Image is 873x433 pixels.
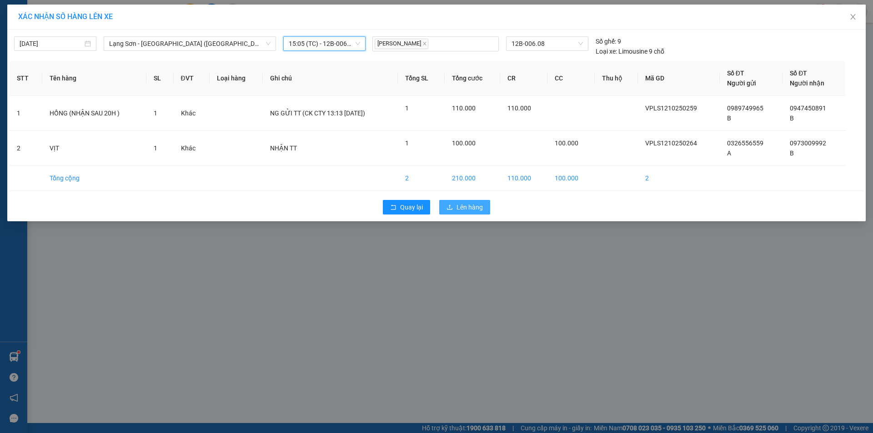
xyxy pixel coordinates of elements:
[390,204,396,211] span: rollback
[270,109,365,117] span: NG GỬI TT (CK CTY 13:13 [DATE])
[727,139,763,147] span: 0326556559
[210,61,263,96] th: Loại hàng
[457,202,483,212] span: Lên hàng
[439,200,490,214] button: uploadLên hàng
[10,96,42,131] td: 1
[42,131,147,166] td: VỊT
[42,61,147,96] th: Tên hàng
[452,139,476,147] span: 100.000
[42,96,147,131] td: HỒNG (NHẬN SAU 20H )
[596,46,664,56] div: Limousine 9 chỗ
[405,139,409,147] span: 1
[555,139,578,147] span: 100.000
[266,41,271,46] span: down
[645,139,697,147] span: VPLS1210250264
[547,166,595,191] td: 100.000
[790,105,826,112] span: 0947450891
[263,61,398,96] th: Ghi chú
[398,61,444,96] th: Tổng SL
[596,36,621,46] div: 9
[596,36,616,46] span: Số ghế:
[727,70,744,77] span: Số ĐT
[638,166,720,191] td: 2
[790,114,794,122] span: B
[507,105,531,112] span: 110.000
[547,61,595,96] th: CC
[849,13,857,20] span: close
[422,41,427,46] span: close
[42,166,147,191] td: Tổng cộng
[174,61,210,96] th: ĐVT
[790,149,794,157] span: B
[452,105,476,112] span: 110.000
[174,131,210,166] td: Khác
[512,37,582,50] span: 12B-006.08
[840,5,866,30] button: Close
[447,204,453,211] span: upload
[645,105,697,112] span: VPLS1210250259
[727,149,731,157] span: A
[375,39,428,49] span: [PERSON_NAME]
[596,46,617,56] span: Loại xe:
[400,202,423,212] span: Quay lại
[10,131,42,166] td: 2
[10,61,42,96] th: STT
[790,70,807,77] span: Số ĐT
[146,61,173,96] th: SL
[383,200,430,214] button: rollbackQuay lại
[500,61,547,96] th: CR
[727,80,756,87] span: Người gửi
[727,114,731,122] span: B
[398,166,444,191] td: 2
[727,105,763,112] span: 0989749965
[790,139,826,147] span: 0973009992
[289,37,360,50] span: 15:05 (TC) - 12B-006.08
[20,39,83,49] input: 12/10/2025
[500,166,547,191] td: 110.000
[445,61,500,96] th: Tổng cước
[270,144,297,152] span: NHẬN TT
[445,166,500,191] td: 210.000
[18,12,113,21] span: XÁC NHẬN SỐ HÀNG LÊN XE
[405,105,409,112] span: 1
[174,96,210,131] td: Khác
[790,80,824,87] span: Người nhận
[154,144,157,152] span: 1
[595,61,638,96] th: Thu hộ
[109,37,271,50] span: Lạng Sơn - Hà Nội (Limousine)
[154,109,157,117] span: 1
[638,61,720,96] th: Mã GD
